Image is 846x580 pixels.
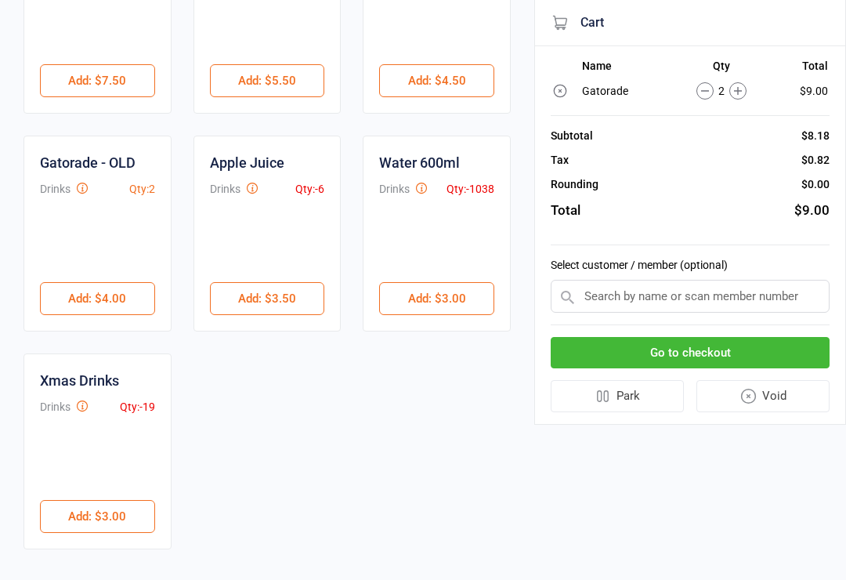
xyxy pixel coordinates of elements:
button: Add: $7.50 [40,65,155,98]
th: Qty [667,60,775,78]
button: Add: $3.00 [40,501,155,534]
input: Search by name or scan member number [551,280,830,313]
button: Go to checkout [551,337,830,369]
div: Qty: -6 [295,182,324,198]
div: Drinks [379,182,410,198]
div: $0.00 [801,176,830,193]
div: $8.18 [801,128,830,144]
div: Tax [551,152,569,169]
div: Drinks [210,182,240,198]
div: Qty: 2 [129,182,155,198]
th: Name [582,60,666,78]
div: Xmas Drinks [40,371,119,392]
button: Void [696,380,830,412]
th: Total [777,60,828,78]
button: Add: $3.50 [210,283,325,316]
button: Park [551,380,684,412]
td: Gatorade [582,80,666,102]
button: Add: $4.00 [40,283,155,316]
div: Rounding [551,176,598,193]
button: Add: $4.50 [379,65,494,98]
div: Subtotal [551,128,593,144]
div: Apple Juice [210,153,284,174]
div: Water 600ml [379,153,460,174]
div: Drinks [40,182,70,198]
div: Total [551,201,580,221]
button: Add: $3.00 [379,283,494,316]
button: Add: $5.50 [210,65,325,98]
div: Qty: -19 [120,400,155,416]
div: Drinks [40,400,70,416]
div: $0.82 [801,152,830,169]
div: Gatorade - OLD [40,153,136,174]
div: 2 [667,82,775,100]
div: $9.00 [794,201,830,221]
td: $9.00 [777,80,828,102]
label: Select customer / member (optional) [551,257,830,274]
div: Qty: -1038 [446,182,494,198]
